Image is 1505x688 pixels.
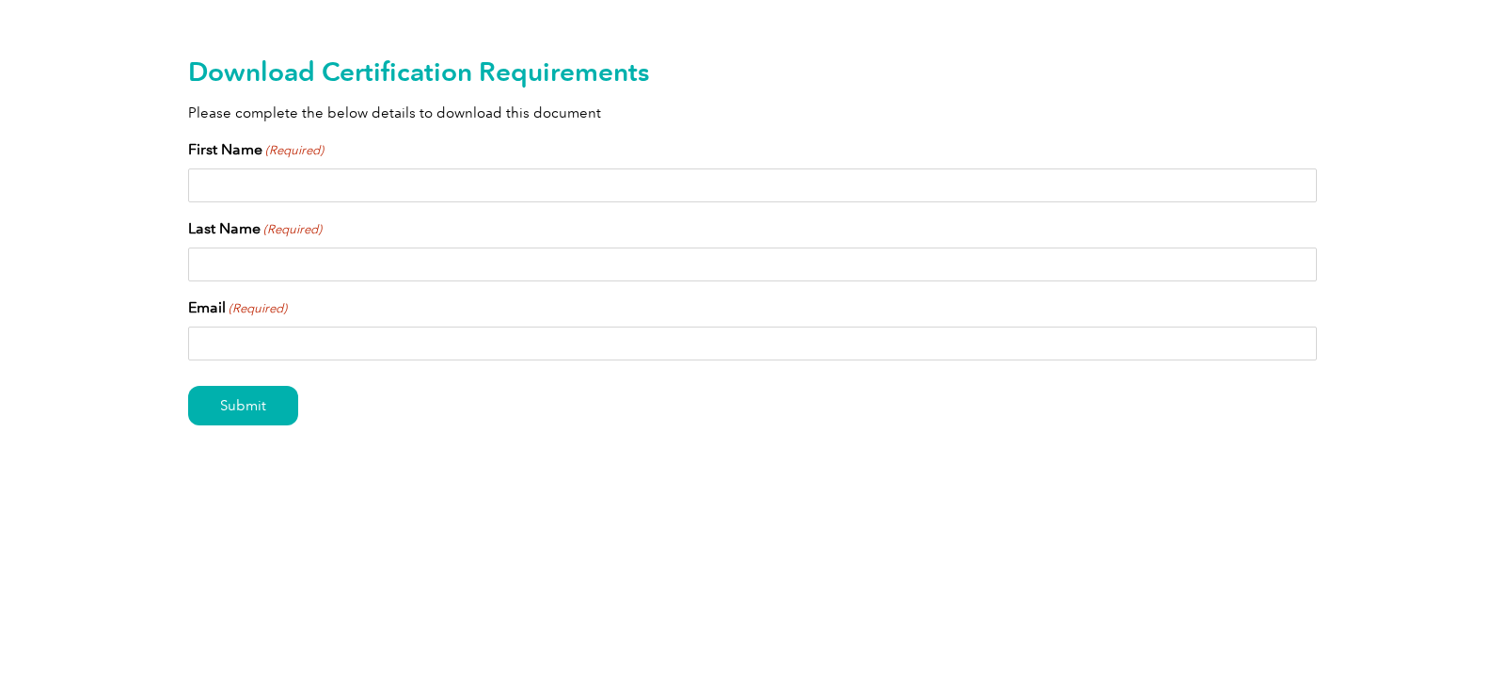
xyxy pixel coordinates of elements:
input: Submit [188,386,298,425]
span: (Required) [264,141,325,160]
p: Please complete the below details to download this document [188,103,1317,123]
label: First Name [188,138,324,161]
label: Last Name [188,217,322,240]
span: (Required) [262,220,323,239]
label: Email [188,296,287,319]
span: (Required) [228,299,288,318]
h2: Download Certification Requirements [188,56,1317,87]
